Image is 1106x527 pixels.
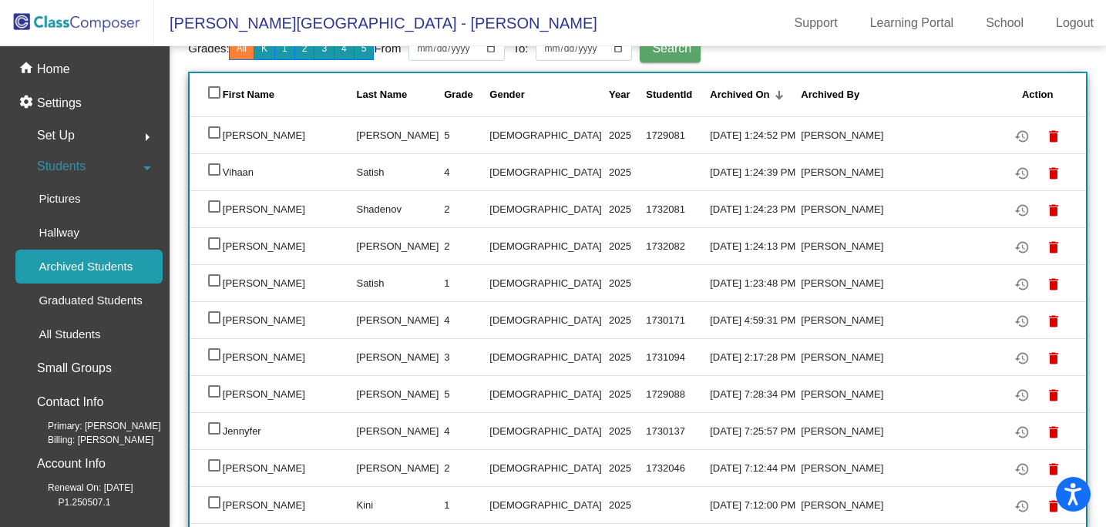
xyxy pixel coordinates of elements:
td: 1732082 [646,227,710,264]
button: 4 [334,38,355,60]
mat-icon: restore [1013,386,1031,404]
button: 2 [294,38,315,60]
mat-icon: restore [1013,423,1031,441]
mat-icon: restore [1013,127,1031,146]
mat-icon: delete [1044,201,1063,220]
td: [PERSON_NAME] [223,375,357,412]
td: [DATE] 7:28:34 PM [710,375,801,412]
div: Grade [444,87,489,102]
button: All [229,38,254,60]
p: Contact Info [37,391,103,413]
a: Support [782,11,850,35]
td: 2 [444,449,489,486]
mat-icon: restore [1013,201,1031,220]
mat-icon: restore [1013,349,1031,368]
p: Pictures [39,190,80,208]
td: Satish [356,264,444,301]
td: 1732046 [646,449,710,486]
mat-icon: restore [1013,238,1031,257]
td: Kini [356,486,444,523]
td: 2025 [609,486,646,523]
button: 1 [274,38,295,60]
td: [PERSON_NAME] [801,227,1007,264]
td: [PERSON_NAME] [223,486,357,523]
td: [PERSON_NAME] [356,227,444,264]
td: 2025 [609,375,646,412]
td: [DATE] 1:24:23 PM [710,190,801,227]
td: 2025 [609,153,646,190]
td: [PERSON_NAME] [356,116,444,153]
td: [DEMOGRAPHIC_DATA] [489,486,609,523]
div: Gender [489,87,609,102]
td: Vihaan [223,153,357,190]
td: [DATE] 7:12:00 PM [710,486,801,523]
td: 1730137 [646,412,710,449]
td: [DEMOGRAPHIC_DATA] [489,264,609,301]
div: StudentId [646,87,710,102]
mat-icon: restore [1013,164,1031,183]
mat-icon: home [18,60,37,79]
mat-icon: restore [1013,312,1031,331]
td: [DATE] 7:12:44 PM [710,449,801,486]
td: 1731094 [646,338,710,375]
mat-icon: delete [1044,497,1063,515]
a: Grades: [188,40,229,58]
span: Renewal On: [DATE] [23,481,133,495]
p: Settings [37,94,82,112]
p: Home [37,60,70,79]
mat-icon: restore [1013,460,1031,478]
td: [DEMOGRAPHIC_DATA] [489,338,609,375]
td: [PERSON_NAME] [801,486,1007,523]
span: Billing: [PERSON_NAME] [23,433,153,447]
td: [PERSON_NAME] [223,338,357,375]
td: [PERSON_NAME] [223,264,357,301]
td: [DATE] 4:59:31 PM [710,301,801,338]
td: [DATE] 1:24:13 PM [710,227,801,264]
td: [DATE] 1:24:39 PM [710,153,801,190]
td: [DATE] 1:24:52 PM [710,116,801,153]
td: [PERSON_NAME] [356,338,444,375]
td: [DEMOGRAPHIC_DATA] [489,116,609,153]
p: Hallway [39,223,79,242]
td: 1732081 [646,190,710,227]
td: [PERSON_NAME] [801,153,1007,190]
a: From [374,40,401,58]
td: 2025 [609,412,646,449]
span: [PERSON_NAME][GEOGRAPHIC_DATA] - [PERSON_NAME] [154,11,597,35]
span: Set Up [37,125,75,146]
mat-icon: delete [1044,127,1063,146]
div: Archived On [710,87,801,102]
td: Satish [356,153,444,190]
mat-icon: delete [1044,275,1063,294]
td: 3 [444,338,489,375]
div: Archived By [801,87,1007,102]
td: 2025 [609,449,646,486]
td: [PERSON_NAME] [801,301,1007,338]
td: Shadenov [356,190,444,227]
td: [DEMOGRAPHIC_DATA] [489,190,609,227]
mat-icon: delete [1044,460,1063,478]
td: [DEMOGRAPHIC_DATA] [489,375,609,412]
td: [DEMOGRAPHIC_DATA] [489,301,609,338]
mat-icon: delete [1044,238,1063,257]
mat-icon: delete [1044,164,1063,183]
div: Last Name [356,87,444,102]
th: Action [1008,73,1086,116]
td: 4 [444,412,489,449]
div: Archived On [710,87,769,102]
td: 2 [444,227,489,264]
td: 2025 [609,227,646,264]
td: 2025 [609,338,646,375]
td: 1730171 [646,301,710,338]
td: [DEMOGRAPHIC_DATA] [489,449,609,486]
td: [PERSON_NAME] [801,190,1007,227]
span: Search [652,42,691,55]
div: Year [609,87,630,102]
a: Learning Portal [858,11,966,35]
td: [PERSON_NAME] [356,412,444,449]
div: Gender [489,87,525,102]
td: [PERSON_NAME] [356,375,444,412]
div: Year [609,87,646,102]
p: Archived Students [39,257,133,276]
td: [PERSON_NAME] [801,116,1007,153]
